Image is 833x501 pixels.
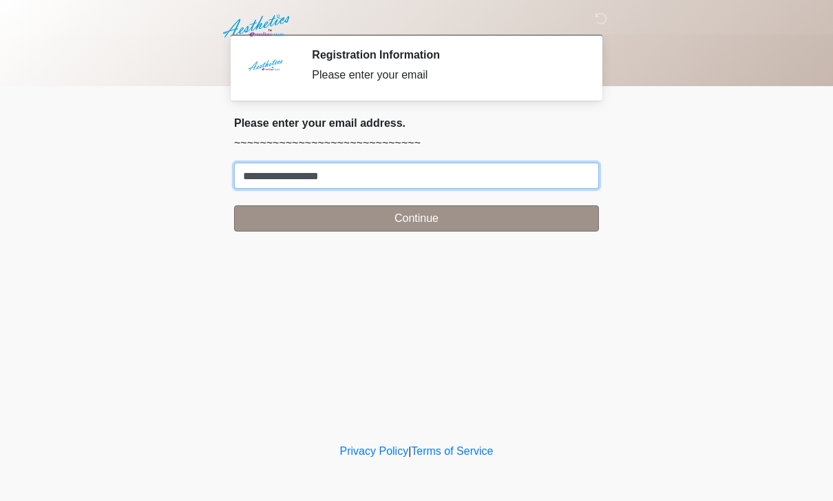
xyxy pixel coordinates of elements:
[234,116,599,130] h2: Please enter your email address.
[411,445,493,457] a: Terms of Service
[312,67,578,83] div: Please enter your email
[220,10,295,42] img: Aesthetics by Emediate Cure Logo
[312,48,578,61] h2: Registration Information
[408,445,411,457] a: |
[244,48,286,90] img: Agent Avatar
[234,205,599,232] button: Continue
[340,445,409,457] a: Privacy Policy
[234,135,599,152] p: ~~~~~~~~~~~~~~~~~~~~~~~~~~~~~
